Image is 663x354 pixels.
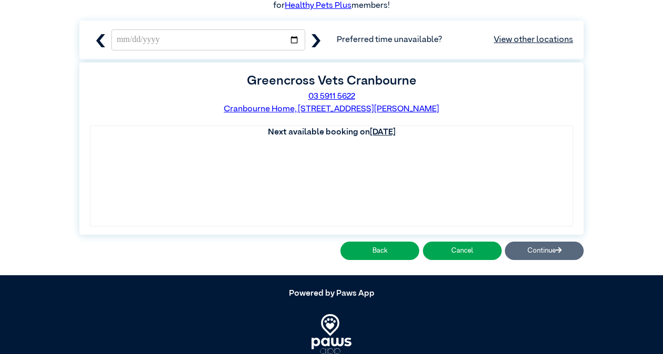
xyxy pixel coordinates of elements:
a: Healthy Pets Plus [285,2,351,10]
u: [DATE] [370,128,396,137]
a: View other locations [494,34,573,46]
button: Cancel [423,242,502,260]
span: Preferred time unavailable? [337,34,573,46]
a: 03 5911 5622 [308,92,355,101]
h5: Powered by Paws App [79,289,584,299]
label: Greencross Vets Cranbourne [247,75,417,87]
button: Back [340,242,419,260]
th: Next available booking on [90,126,573,139]
a: Cranbourne Home, [STREET_ADDRESS][PERSON_NAME] [224,105,439,113]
